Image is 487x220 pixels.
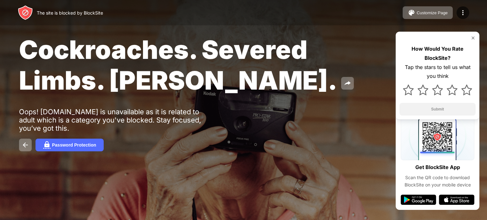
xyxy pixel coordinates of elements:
[459,9,467,16] img: menu-icon.svg
[19,108,215,132] div: Oops! [DOMAIN_NAME] is unavailable as it is related to adult which is a category you've blocked. ...
[399,63,476,81] div: Tap the stars to tell us what you think
[403,6,453,19] button: Customize Page
[344,79,351,87] img: share.svg
[52,142,96,148] div: Password Protection
[36,139,104,151] button: Password Protection
[461,85,472,95] img: star.svg
[417,10,448,15] div: Customize Page
[401,195,436,205] img: google-play.svg
[399,103,476,116] button: Submit
[447,85,458,95] img: star.svg
[22,141,29,149] img: back.svg
[439,195,474,205] img: app-store.svg
[418,85,428,95] img: star.svg
[43,141,51,149] img: password.svg
[19,34,337,96] span: Cockroaches. Severed Limbs. [PERSON_NAME].
[399,44,476,63] div: How Would You Rate BlockSite?
[408,9,415,16] img: pallet.svg
[18,5,33,20] img: header-logo.svg
[403,85,414,95] img: star.svg
[37,10,103,16] div: The site is blocked by BlockSite
[471,35,476,41] img: rate-us-close.svg
[432,85,443,95] img: star.svg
